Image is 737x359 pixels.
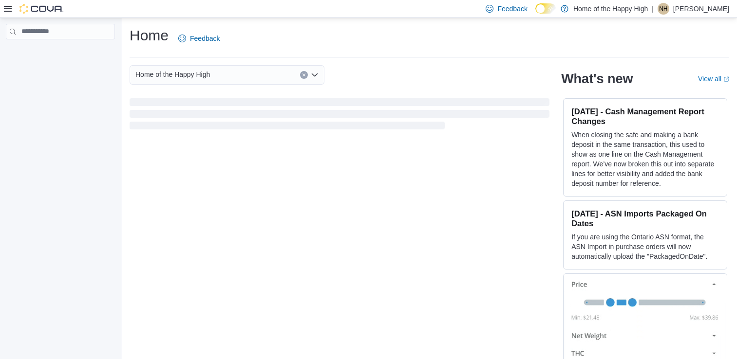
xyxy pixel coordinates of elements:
span: Home of the Happy High [135,69,210,80]
h2: What's new [561,71,633,87]
p: | [652,3,654,15]
p: If you are using the Ontario ASN format, the ASN Import in purchase orders will now automatically... [571,232,719,261]
button: Open list of options [311,71,319,79]
h3: [DATE] - ASN Imports Packaged On Dates [571,209,719,228]
span: Feedback [497,4,527,14]
span: Loading [130,100,549,131]
h1: Home [130,26,169,45]
div: Nicole Huberdeau [658,3,669,15]
p: Home of the Happy High [573,3,648,15]
input: Dark Mode [535,3,556,14]
a: View allExternal link [698,75,729,83]
svg: External link [723,76,729,82]
span: NH [659,3,667,15]
nav: Complex example [6,41,115,65]
button: Clear input [300,71,308,79]
img: Cova [19,4,63,14]
a: Feedback [174,29,224,48]
p: [PERSON_NAME] [673,3,729,15]
span: Feedback [190,34,220,43]
p: When closing the safe and making a bank deposit in the same transaction, this used to show as one... [571,130,719,188]
h3: [DATE] - Cash Management Report Changes [571,107,719,126]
